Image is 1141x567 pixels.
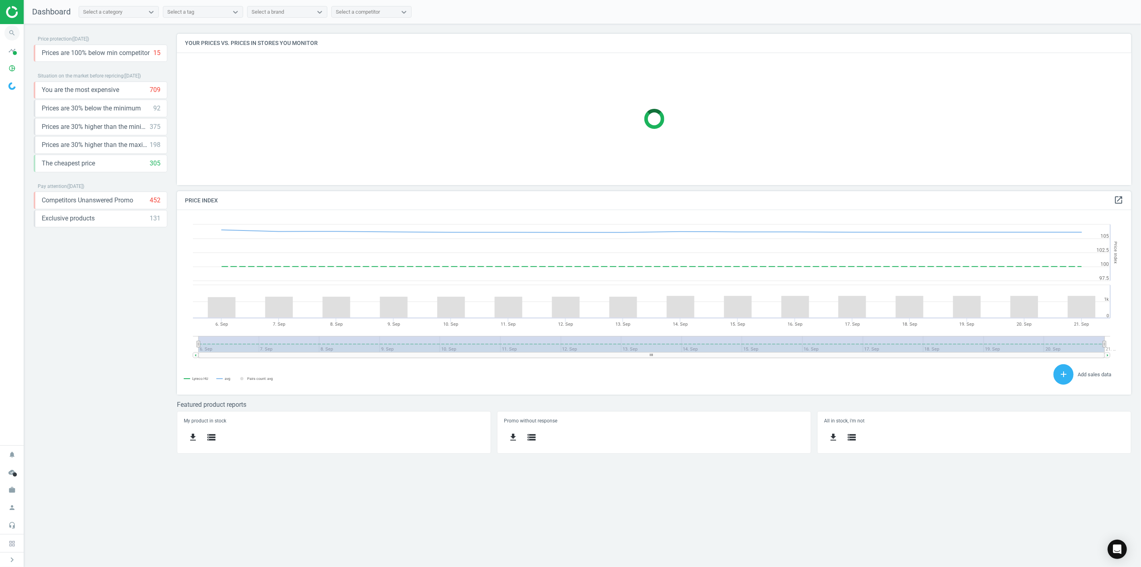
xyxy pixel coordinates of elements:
[1059,369,1068,379] i: add
[188,432,198,442] i: get_app
[336,8,380,16] div: Select a competitor
[2,555,22,565] button: chevron_right
[828,432,838,442] i: get_app
[252,8,284,16] div: Select a brand
[8,82,16,90] img: wGWNvw8QSZomAAAAABJRU5ErkJggg==
[1108,540,1127,559] div: Open Intercom Messenger
[38,36,72,42] span: Price protection
[7,555,17,565] i: chevron_right
[124,73,141,79] span: ( [DATE] )
[177,191,1131,210] h4: Price Index
[42,122,150,131] span: Prices are 30% higher than the minimum
[184,418,484,424] h5: My product in stock
[150,214,160,223] div: 131
[1113,242,1119,264] tspan: Price Index
[150,196,160,205] div: 452
[273,322,285,327] tspan: 7. Sep
[247,377,273,381] tspan: Pairs count: avg
[504,418,804,424] h5: Promo without response
[150,122,160,131] div: 375
[1104,297,1109,302] text: 1k
[177,401,1131,408] h3: Featured product reports
[225,377,230,381] tspan: avg
[1101,261,1109,267] text: 100
[42,196,133,205] span: Competitors Unanswered Promo
[83,8,122,16] div: Select a category
[1017,322,1032,327] tspan: 20. Sep
[1101,233,1109,239] text: 105
[32,7,71,16] span: Dashboard
[508,432,518,442] i: get_app
[501,322,516,327] tspan: 11. Sep
[167,8,194,16] div: Select a tag
[153,104,160,113] div: 92
[902,322,917,327] tspan: 18. Sep
[150,159,160,168] div: 305
[522,428,541,447] button: storage
[1100,275,1109,281] text: 97.5
[4,25,20,41] i: search
[192,377,208,381] tspan: Lyreco HU
[1097,247,1109,253] text: 102.5
[730,322,745,327] tspan: 15. Sep
[504,428,522,447] button: get_app
[845,322,860,327] tspan: 17. Sep
[616,322,631,327] tspan: 13. Sep
[72,36,89,42] span: ( [DATE] )
[1107,313,1109,318] text: 0
[6,6,63,18] img: ajHJNr6hYgQAAAAASUVORK5CYII=
[1106,347,1116,352] tspan: 21. …
[824,418,1125,424] h5: All in stock, i'm not
[843,428,861,447] button: storage
[4,500,20,515] i: person
[558,322,573,327] tspan: 12. Sep
[527,432,536,442] i: storage
[673,322,688,327] tspan: 14. Sep
[42,214,95,223] span: Exclusive products
[38,73,124,79] span: Situation on the market before repricing
[42,104,141,113] span: Prices are 30% below the minimum
[153,49,160,57] div: 15
[388,322,400,327] tspan: 9. Sep
[4,447,20,462] i: notifications
[4,465,20,480] i: cloud_done
[177,34,1131,53] h4: Your prices vs. prices in stores you monitor
[150,141,160,149] div: 198
[4,518,20,533] i: headset_mic
[960,322,975,327] tspan: 19. Sep
[38,184,67,189] span: Pay attention
[1078,371,1111,377] span: Add sales data
[150,86,160,94] div: 709
[330,322,343,327] tspan: 8. Sep
[184,428,202,447] button: get_app
[788,322,802,327] tspan: 16. Sep
[1074,322,1089,327] tspan: 21. Sep
[67,184,84,189] span: ( [DATE] )
[215,322,228,327] tspan: 6. Sep
[847,432,857,442] i: storage
[42,159,95,168] span: The cheapest price
[4,61,20,76] i: pie_chart_outlined
[4,482,20,498] i: work
[444,322,459,327] tspan: 10. Sep
[1054,364,1074,385] button: add
[4,43,20,58] i: timeline
[207,432,216,442] i: storage
[202,428,221,447] button: storage
[1114,195,1123,206] a: open_in_new
[824,428,843,447] button: get_app
[42,86,119,94] span: You are the most expensive
[42,141,150,149] span: Prices are 30% higher than the maximal
[42,49,150,57] span: Prices are 100% below min competitor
